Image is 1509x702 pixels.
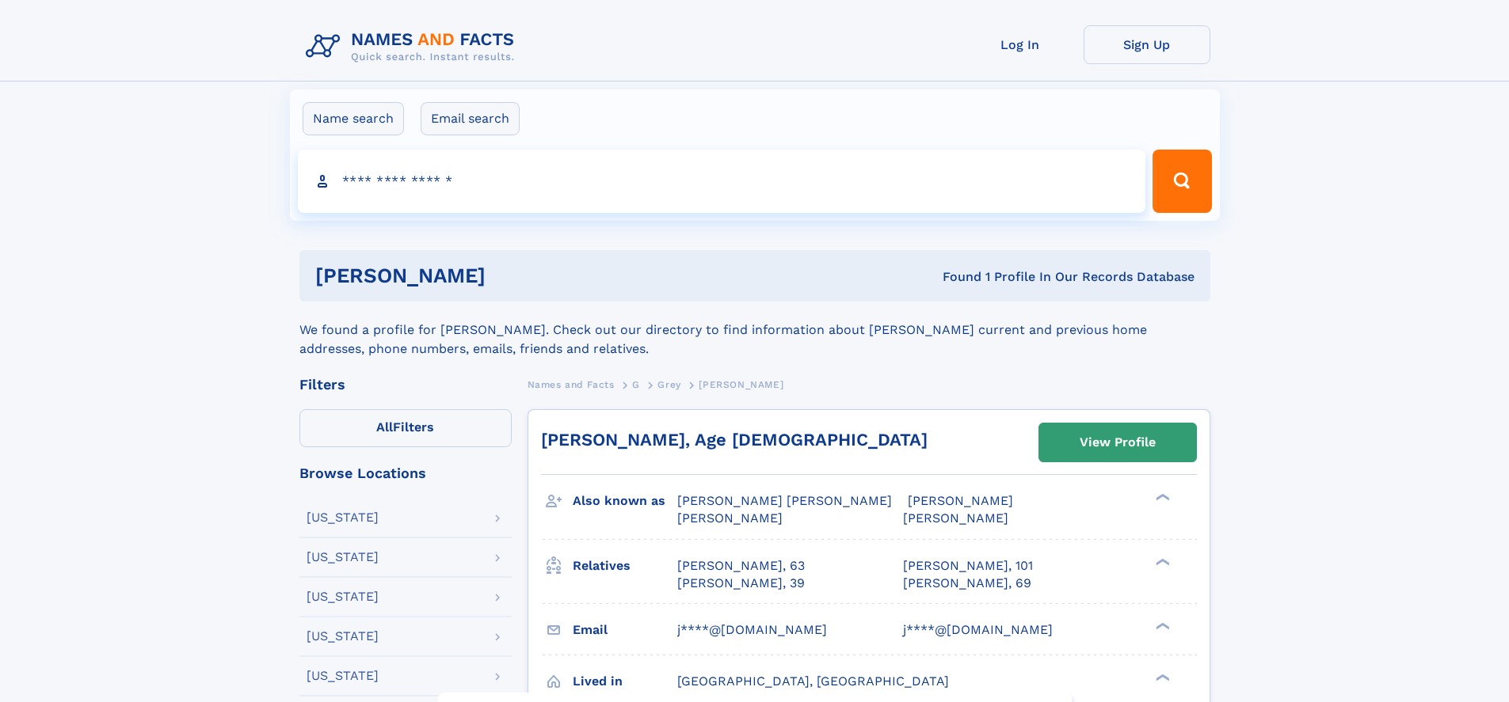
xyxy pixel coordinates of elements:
[573,668,677,695] h3: Lived in
[528,374,615,394] a: Names and Facts
[303,102,404,135] label: Name search
[307,551,379,563] div: [US_STATE]
[677,557,805,575] a: [PERSON_NAME], 63
[307,670,379,682] div: [US_STATE]
[1084,25,1210,64] a: Sign Up
[307,511,379,524] div: [US_STATE]
[376,419,393,434] span: All
[677,510,783,526] span: [PERSON_NAME]
[677,575,805,592] a: [PERSON_NAME], 39
[957,25,1084,64] a: Log In
[307,590,379,603] div: [US_STATE]
[632,374,640,394] a: G
[903,557,1033,575] a: [PERSON_NAME], 101
[677,674,949,689] span: [GEOGRAPHIC_DATA], [GEOGRAPHIC_DATA]
[714,268,1195,286] div: Found 1 Profile In Our Records Database
[315,266,714,286] h1: [PERSON_NAME]
[908,493,1013,508] span: [PERSON_NAME]
[903,510,1008,526] span: [PERSON_NAME]
[573,488,677,514] h3: Also known as
[1152,620,1171,631] div: ❯
[299,302,1210,359] div: We found a profile for [PERSON_NAME]. Check out our directory to find information about [PERSON_N...
[421,102,520,135] label: Email search
[1152,556,1171,567] div: ❯
[1152,492,1171,503] div: ❯
[298,150,1146,213] input: search input
[299,466,512,480] div: Browse Locations
[299,25,528,68] img: Logo Names and Facts
[657,374,680,394] a: Grey
[573,617,677,643] h3: Email
[299,378,512,392] div: Filters
[1080,424,1156,461] div: View Profile
[903,575,1031,592] a: [PERSON_NAME], 69
[1152,672,1171,682] div: ❯
[1039,423,1196,461] a: View Profile
[699,379,783,390] span: [PERSON_NAME]
[299,409,512,447] label: Filters
[632,379,640,390] span: G
[677,493,892,508] span: [PERSON_NAME] [PERSON_NAME]
[1153,150,1211,213] button: Search Button
[307,630,379,643] div: [US_STATE]
[573,552,677,579] h3: Relatives
[541,430,928,450] a: [PERSON_NAME], Age [DEMOGRAPHIC_DATA]
[657,379,680,390] span: Grey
